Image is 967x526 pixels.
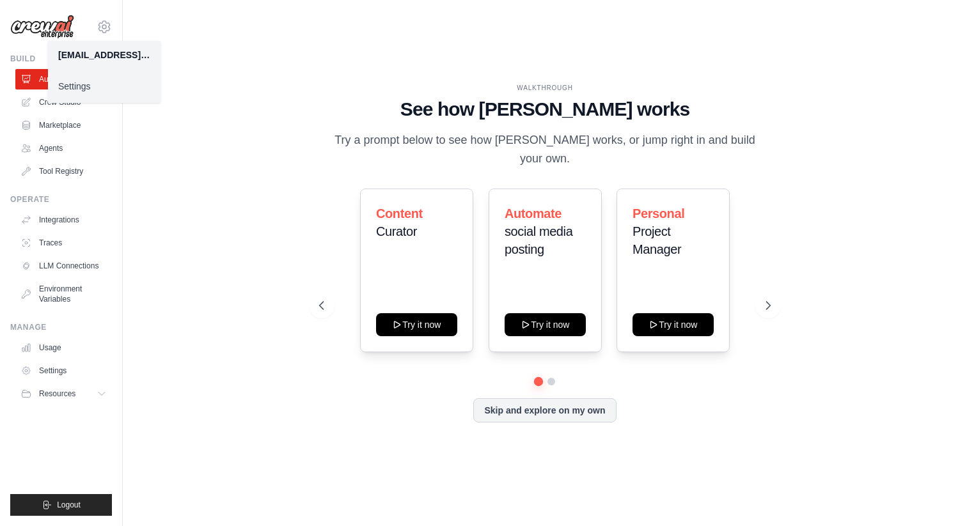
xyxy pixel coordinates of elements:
button: Resources [15,383,112,404]
div: Build [10,54,112,64]
div: [EMAIL_ADDRESS][DOMAIN_NAME] [58,49,150,61]
a: Integrations [15,210,112,230]
a: Environment Variables [15,279,112,309]
iframe: Chat Widget [903,465,967,526]
span: Project Manager [633,224,681,256]
img: Logo [10,15,74,39]
p: Try a prompt below to see how [PERSON_NAME] works, or jump right in and build your own. [330,131,760,169]
button: Skip and explore on my own [473,398,616,422]
h1: See how [PERSON_NAME] works [319,98,771,121]
a: Usage [15,337,112,358]
div: Manage [10,322,112,332]
div: WALKTHROUGH [319,83,771,93]
span: social media posting [505,224,572,256]
div: Operate [10,194,112,205]
a: Tool Registry [15,161,112,182]
span: Curator [376,224,417,238]
span: Resources [39,389,75,399]
a: Traces [15,233,112,253]
span: Automate [505,206,562,220]
a: Marketplace [15,115,112,135]
button: Logout [10,494,112,516]
span: Personal [633,206,684,220]
a: Settings [15,360,112,381]
button: Try it now [376,313,457,336]
a: Settings [48,75,161,98]
a: Crew Studio [15,92,112,112]
button: Try it now [633,313,714,336]
span: Logout [57,500,81,510]
a: LLM Connections [15,256,112,276]
button: Try it now [505,313,586,336]
a: Automations [15,69,112,89]
span: Content [376,206,423,220]
a: Agents [15,138,112,159]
